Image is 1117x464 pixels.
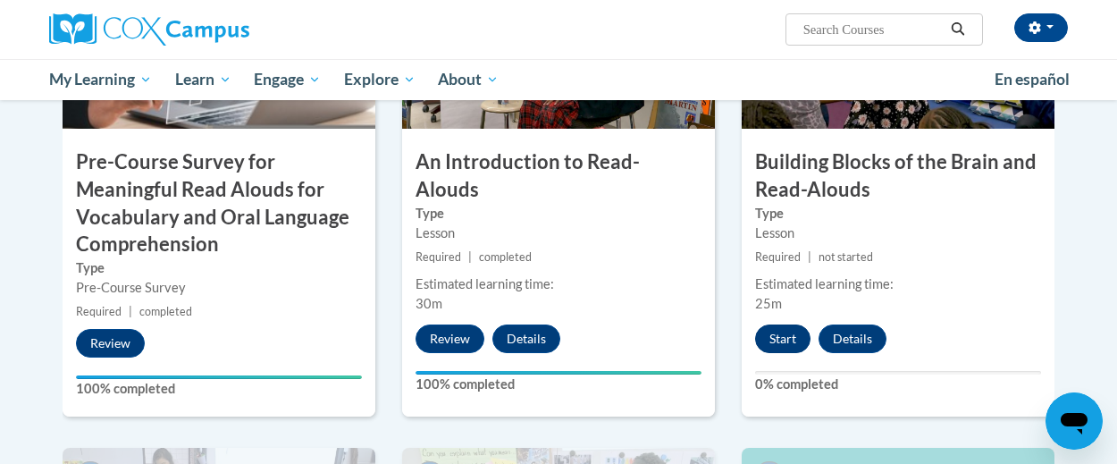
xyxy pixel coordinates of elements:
span: Learn [175,69,231,90]
button: Review [416,325,484,353]
div: Your progress [416,371,701,375]
span: not started [819,250,873,264]
label: Type [416,204,701,224]
span: completed [139,305,192,318]
div: Your progress [76,375,362,379]
span: 25m [755,296,782,311]
div: Pre-Course Survey [76,278,362,298]
div: Lesson [416,224,701,243]
label: 100% completed [76,379,362,399]
button: Start [755,325,810,353]
span: En español [995,70,1070,89]
button: Review [76,329,145,358]
img: Cox Campus [49,13,249,46]
button: Details [492,325,560,353]
a: En español [983,61,1081,98]
span: completed [479,250,532,264]
label: 0% completed [755,375,1041,394]
input: Search Courses [802,19,945,40]
span: 30m [416,296,442,311]
span: | [808,250,811,264]
button: Account Settings [1014,13,1068,42]
span: Explore [344,69,416,90]
div: Lesson [755,224,1041,243]
span: Required [76,305,122,318]
iframe: Button to launch messaging window [1046,392,1103,450]
div: Estimated learning time: [755,274,1041,294]
button: Details [819,325,886,353]
a: About [427,59,511,100]
div: Main menu [36,59,1081,100]
a: Explore [332,59,427,100]
a: Engage [242,59,332,100]
h3: An Introduction to Read-Alouds [402,148,715,204]
h3: Pre-Course Survey for Meaningful Read Alouds for Vocabulary and Oral Language Comprehension [63,148,375,258]
a: My Learning [38,59,164,100]
span: | [468,250,472,264]
a: Learn [164,59,243,100]
span: My Learning [49,69,152,90]
div: Estimated learning time: [416,274,701,294]
button: Search [945,19,971,40]
label: Type [755,204,1041,224]
span: | [129,305,132,318]
a: Cox Campus [49,13,371,46]
label: 100% completed [416,375,701,394]
span: Required [416,250,461,264]
span: About [438,69,499,90]
span: Required [755,250,801,264]
h3: Building Blocks of the Brain and Read-Alouds [742,148,1054,204]
span: Engage [254,69,321,90]
label: Type [76,258,362,278]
